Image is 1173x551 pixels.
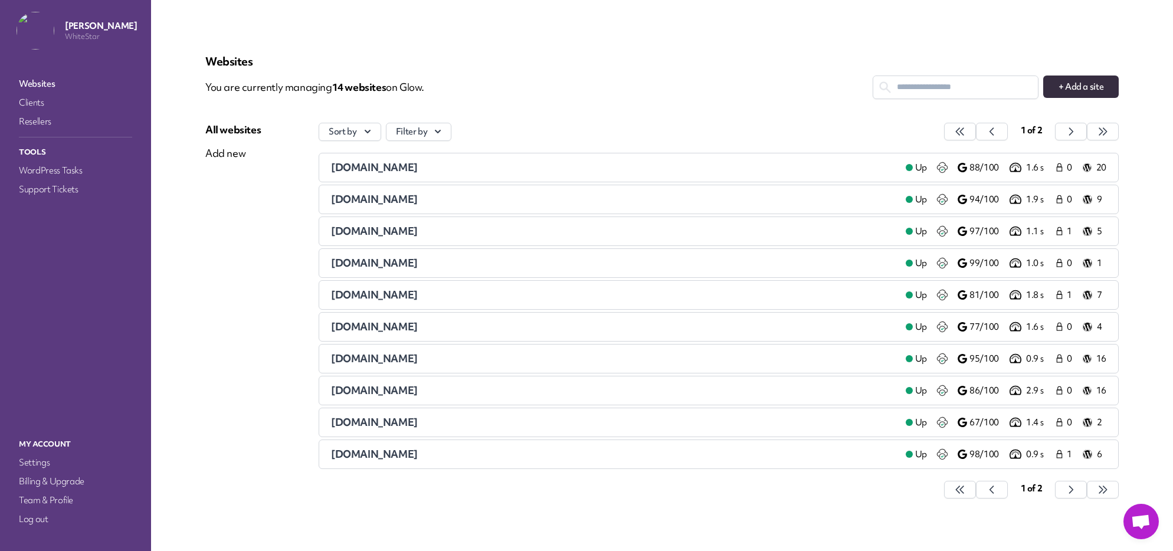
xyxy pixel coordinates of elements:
[1067,225,1076,238] span: 1
[969,385,1007,397] p: 86/100
[1097,448,1106,461] p: 6
[1021,124,1043,136] span: 1 of 2
[1054,320,1078,334] a: 0
[1097,321,1106,333] p: 4
[1054,224,1078,238] a: 1
[65,32,137,41] p: WhiteStar
[1083,288,1106,302] a: 7
[331,160,418,174] span: [DOMAIN_NAME]
[969,353,1007,365] p: 95/100
[386,123,452,141] button: Filter by
[1026,289,1054,301] p: 1.8 s
[1026,225,1054,238] p: 1.1 s
[915,162,927,174] span: Up
[969,448,1007,461] p: 98/100
[1083,192,1106,206] a: 9
[958,160,1054,175] a: 88/100 1.6 s
[332,80,386,94] span: 14 website
[1097,225,1106,238] p: 5
[896,288,936,302] a: Up
[17,113,135,130] a: Resellers
[958,447,1054,461] a: 98/100 0.9 s
[958,288,1054,302] a: 81/100 1.8 s
[1043,76,1119,98] button: + Add a site
[969,416,1007,429] p: 67/100
[915,193,927,206] span: Up
[1097,257,1106,270] p: 1
[1026,448,1054,461] p: 0.9 s
[65,20,137,32] p: [PERSON_NAME]
[331,256,896,270] a: [DOMAIN_NAME]
[331,160,896,175] a: [DOMAIN_NAME]
[17,181,135,198] a: Support Tickets
[1021,483,1043,494] span: 1 of 2
[17,492,135,509] a: Team & Profile
[896,160,936,175] a: Up
[969,193,1007,206] p: 94/100
[896,224,936,238] a: Up
[1026,193,1054,206] p: 1.9 s
[1054,192,1078,206] a: 0
[331,288,896,302] a: [DOMAIN_NAME]
[331,320,896,334] a: [DOMAIN_NAME]
[331,447,896,461] a: [DOMAIN_NAME]
[915,257,927,270] span: Up
[1026,162,1054,174] p: 1.6 s
[17,473,135,490] a: Billing & Upgrade
[915,289,927,301] span: Up
[1054,256,1078,270] a: 0
[331,352,418,365] span: [DOMAIN_NAME]
[1096,353,1106,365] p: 16
[896,320,936,334] a: Up
[1097,193,1106,206] p: 9
[1026,321,1054,333] p: 1.6 s
[915,353,927,365] span: Up
[958,352,1054,366] a: 95/100 0.9 s
[1054,415,1078,429] a: 0
[17,162,135,179] a: WordPress Tasks
[1123,504,1159,539] a: Open chat
[331,224,896,238] a: [DOMAIN_NAME]
[1097,289,1106,301] p: 7
[896,447,936,461] a: Up
[1096,385,1106,397] p: 16
[1026,416,1054,429] p: 1.4 s
[1054,352,1078,366] a: 0
[1067,448,1076,461] span: 1
[1083,256,1106,270] a: 1
[1054,383,1078,398] a: 0
[1083,352,1106,366] a: 16
[205,123,261,137] div: All websites
[896,383,936,398] a: Up
[17,76,135,92] a: Websites
[896,256,936,270] a: Up
[331,447,418,461] span: [DOMAIN_NAME]
[17,145,135,160] p: Tools
[1067,193,1076,206] span: 0
[1097,416,1106,429] p: 2
[915,416,927,429] span: Up
[17,511,135,527] a: Log out
[331,352,896,366] a: [DOMAIN_NAME]
[331,383,418,397] span: [DOMAIN_NAME]
[331,415,418,429] span: [DOMAIN_NAME]
[382,80,386,94] span: s
[205,146,261,160] div: Add new
[1083,320,1106,334] a: 4
[915,225,927,238] span: Up
[1067,289,1076,301] span: 1
[1083,160,1106,175] a: 20
[1067,321,1076,333] span: 0
[958,224,1054,238] a: 97/100 1.1 s
[331,288,418,301] span: [DOMAIN_NAME]
[896,352,936,366] a: Up
[331,256,418,270] span: [DOMAIN_NAME]
[17,454,135,471] a: Settings
[331,224,418,238] span: [DOMAIN_NAME]
[331,383,896,398] a: [DOMAIN_NAME]
[958,256,1054,270] a: 99/100 1.0 s
[1026,385,1054,397] p: 2.9 s
[896,192,936,206] a: Up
